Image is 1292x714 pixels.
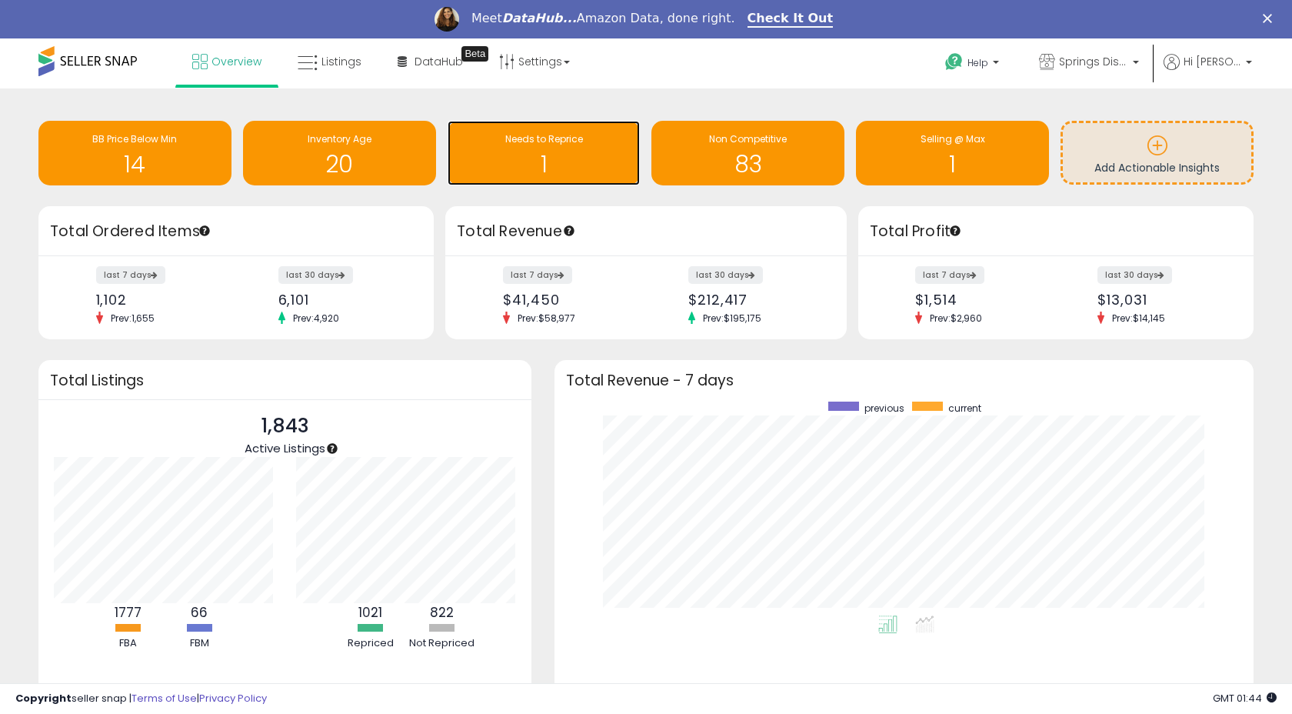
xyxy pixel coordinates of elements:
[562,224,576,238] div: Tooltip anchor
[948,224,962,238] div: Tooltip anchor
[709,132,787,145] span: Non Competitive
[864,152,1041,177] h1: 1
[50,221,422,242] h3: Total Ordered Items
[1097,266,1172,284] label: last 30 days
[505,132,583,145] span: Needs to Reprice
[325,442,339,455] div: Tooltip anchor
[336,636,405,651] div: Repriced
[510,312,583,325] span: Prev: $58,977
[1094,160,1220,175] span: Add Actionable Insights
[408,636,477,651] div: Not Repriced
[1104,312,1173,325] span: Prev: $14,145
[181,38,273,85] a: Overview
[199,691,267,706] a: Privacy Policy
[695,312,769,325] span: Prev: $195,175
[502,11,577,25] i: DataHub...
[245,440,325,456] span: Active Listings
[251,152,428,177] h1: 20
[278,266,353,284] label: last 30 days
[455,152,633,177] h1: 1
[566,375,1242,386] h3: Total Revenue - 7 days
[15,692,267,706] div: seller snap | |
[321,54,361,69] span: Listings
[1164,54,1252,88] a: Hi [PERSON_NAME]
[92,132,177,145] span: BB Price Below Min
[103,312,162,325] span: Prev: 1,655
[922,312,990,325] span: Prev: $2,960
[96,266,165,284] label: last 7 days
[435,7,459,32] img: Profile image for Georgie
[211,54,261,69] span: Overview
[386,38,475,85] a: DataHub
[165,636,234,651] div: FBM
[921,132,985,145] span: Selling @ Max
[944,52,964,72] i: Get Help
[471,11,735,26] div: Meet Amazon Data, done right.
[448,121,641,185] a: Needs to Reprice 1
[1059,54,1128,69] span: Springs Distribution
[1097,292,1227,308] div: $13,031
[1213,691,1277,706] span: 2025-09-9 01:44 GMT
[1263,14,1278,23] div: Close
[245,412,325,441] p: 1,843
[503,292,634,308] div: $41,450
[132,691,197,706] a: Terms of Use
[967,56,988,69] span: Help
[864,402,904,415] span: previous
[15,691,72,706] strong: Copyright
[278,292,408,308] div: 6,101
[243,121,436,185] a: Inventory Age 20
[50,375,520,386] h3: Total Listings
[457,221,835,242] h3: Total Revenue
[1184,54,1241,69] span: Hi [PERSON_NAME]
[415,54,463,69] span: DataHub
[46,152,224,177] h1: 14
[688,292,820,308] div: $212,417
[856,121,1049,185] a: Selling @ Max 1
[651,121,844,185] a: Non Competitive 83
[115,603,142,622] b: 1777
[1063,123,1251,182] a: Add Actionable Insights
[948,402,981,415] span: current
[1027,38,1150,88] a: Springs Distribution
[198,224,211,238] div: Tooltip anchor
[286,38,373,85] a: Listings
[191,603,208,622] b: 66
[933,41,1014,88] a: Help
[488,38,581,85] a: Settings
[870,221,1242,242] h3: Total Profit
[748,11,834,28] a: Check It Out
[285,312,347,325] span: Prev: 4,920
[38,121,231,185] a: BB Price Below Min 14
[915,266,984,284] label: last 7 days
[461,46,488,62] div: Tooltip anchor
[93,636,162,651] div: FBA
[503,266,572,284] label: last 7 days
[659,152,837,177] h1: 83
[688,266,763,284] label: last 30 days
[358,603,382,622] b: 1021
[430,603,454,622] b: 822
[308,132,371,145] span: Inventory Age
[915,292,1044,308] div: $1,514
[96,292,225,308] div: 1,102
